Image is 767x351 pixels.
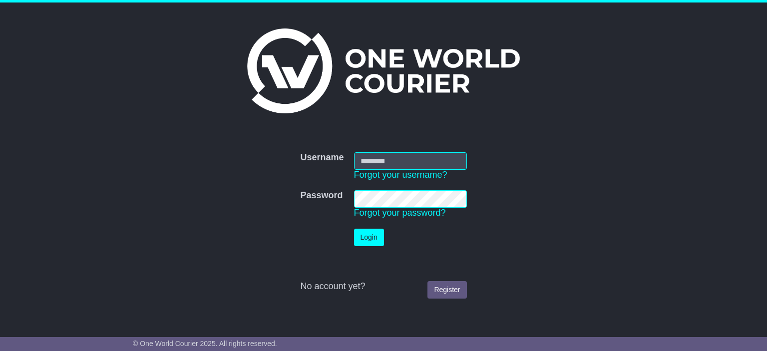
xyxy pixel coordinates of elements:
[354,208,446,218] a: Forgot your password?
[133,340,277,348] span: © One World Courier 2025. All rights reserved.
[247,28,520,113] img: One World
[300,190,343,201] label: Password
[427,281,466,299] a: Register
[354,229,384,246] button: Login
[354,170,447,180] a: Forgot your username?
[300,152,344,163] label: Username
[300,281,466,292] div: No account yet?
